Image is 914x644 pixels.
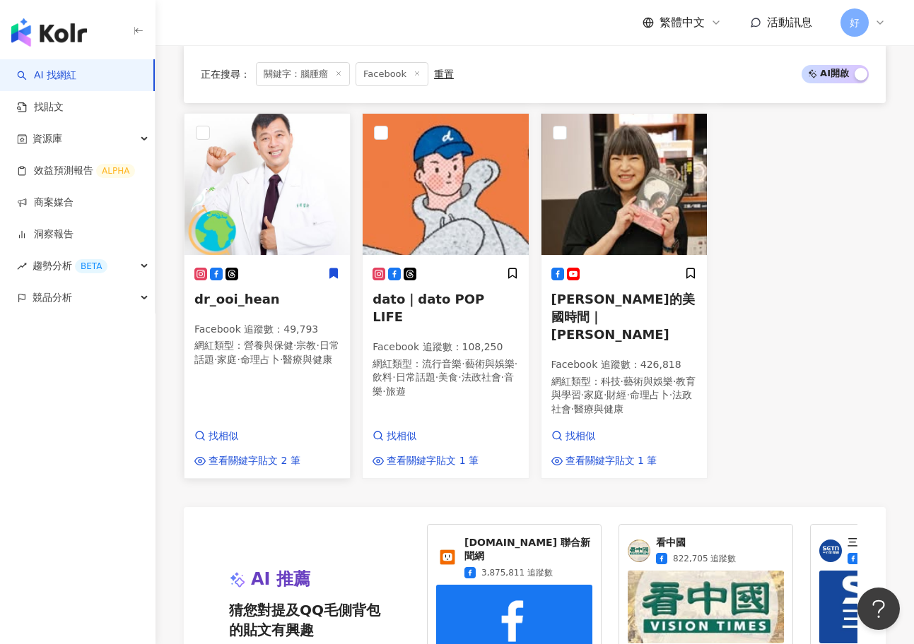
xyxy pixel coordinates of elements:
span: 活動訊息 [767,16,812,29]
p: 網紅類型 ： [551,375,697,417]
img: KOL Avatar [436,546,459,568]
span: 醫療與健康 [283,354,332,365]
iframe: Help Scout Beacon - Open [857,588,900,630]
span: 競品分析 [33,282,72,314]
span: · [515,358,517,369]
span: 家庭 [584,389,604,400]
span: · [316,340,319,351]
span: 日常話題 [396,371,435,383]
a: KOL Avatardato｜dato POP LIFEFacebook 追蹤數：108,250網紅類型：流行音樂·藝術與娛樂·飲料·日常話題·美食·法政社會·音樂·旅遊找相似查看關鍵字貼文 1 筆 [362,113,529,479]
span: 正在搜尋 ： [201,68,250,80]
span: · [604,389,607,400]
span: dato｜dato POP LIFE [373,292,484,324]
span: [DOMAIN_NAME] 聯合新聞網 [464,536,592,563]
span: · [435,371,438,383]
img: logo [11,18,87,47]
span: · [458,371,461,383]
span: · [293,340,296,351]
a: KOL Avatar看中國822,705 追蹤數 [628,536,784,566]
a: 查看關鍵字貼文 1 筆 [551,454,657,468]
span: · [237,354,240,365]
span: 科技 [601,376,621,387]
span: 找相似 [209,429,238,443]
span: 醫療與健康 [574,403,623,415]
img: KOL Avatar [541,114,707,255]
span: 找相似 [387,429,416,443]
span: dr_ooi_hean [194,292,280,306]
img: KOL Avatar [363,114,528,255]
span: · [214,354,217,365]
span: Facebook [356,62,428,86]
span: · [462,358,464,369]
span: 3,875,811 追蹤數 [481,566,553,579]
span: 美食 [438,371,458,383]
span: 藝術與娛樂 [623,376,673,387]
span: 營養與保健 [244,340,293,351]
span: 資源庫 [33,123,62,155]
span: · [280,354,283,365]
span: 家庭 [217,354,237,365]
span: 流行音樂 [422,358,462,369]
span: 命理占卜 [630,389,669,400]
p: Facebook 追蹤數 ： 426,818 [551,358,697,372]
span: 法政社會 [462,371,501,383]
span: 繁體中文 [660,15,705,30]
span: rise [17,261,27,271]
p: Facebook 追蹤數 ： 49,793 [194,323,340,337]
span: AI 推薦 [251,568,310,592]
span: 好 [850,15,860,30]
span: 查看關鍵字貼文 1 筆 [566,454,657,468]
span: 藝術與娛樂 [465,358,515,369]
span: 飲料 [373,371,392,383]
span: · [626,389,629,400]
span: 音樂 [373,371,514,397]
span: 命理占卜 [240,354,280,365]
span: 822,705 追蹤數 [673,552,736,565]
div: BETA [75,259,107,273]
span: · [621,376,623,387]
a: KOL Avatar[PERSON_NAME]的美國時間｜[PERSON_NAME]Facebook 追蹤數：426,818網紅類型：科技·藝術與娛樂·教育與學習·家庭·財經·命理占卜·法政社會... [541,113,708,479]
a: 效益預測報告ALPHA [17,164,135,178]
img: KOL Avatar [819,539,842,562]
span: · [581,389,584,400]
span: 查看關鍵字貼文 2 筆 [209,454,300,468]
a: 查看關鍵字貼文 2 筆 [194,454,300,468]
span: 趨勢分析 [33,250,107,282]
span: 法政社會 [551,389,693,415]
span: 日常話題 [194,340,339,365]
a: 查看關鍵字貼文 1 筆 [373,454,479,468]
span: [PERSON_NAME]的美國時間｜[PERSON_NAME] [551,292,695,342]
span: · [669,389,672,400]
a: 找貼文 [17,100,64,114]
img: KOL Avatar [184,114,350,255]
span: 猜您對提及QQ毛側背包的貼文有興趣 [229,600,393,640]
span: · [673,376,676,387]
span: 宗教 [296,340,316,351]
span: 看中國 [656,536,736,550]
span: 旅遊 [386,386,406,397]
span: 查看關鍵字貼文 1 筆 [387,454,479,468]
a: KOL Avatardr_ooi_heanFacebook 追蹤數：49,793網紅類型：營養與保健·宗教·日常話題·家庭·命理占卜·醫療與健康找相似查看關鍵字貼文 2 筆 [184,113,351,479]
img: KOL Avatar [628,539,650,562]
a: KOL Avatar[DOMAIN_NAME] 聯合新聞網3,875,811 追蹤數 [436,536,592,579]
a: 洞察報告 [17,227,74,241]
a: 找相似 [373,429,479,443]
span: 找相似 [566,429,595,443]
span: · [392,371,395,383]
span: · [501,371,504,383]
div: 重置 [434,68,454,80]
span: 關鍵字：腦腫瘤 [256,62,350,86]
a: 找相似 [194,429,300,443]
a: 商案媒合 [17,196,74,210]
span: · [571,403,574,415]
a: searchAI 找網紅 [17,68,76,83]
a: 找相似 [551,429,657,443]
span: · [382,386,385,397]
p: 網紅類型 ： [373,357,518,399]
p: Facebook 追蹤數 ： 108,250 [373,340,518,354]
span: 財經 [607,389,626,400]
p: 網紅類型 ： [194,339,340,366]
